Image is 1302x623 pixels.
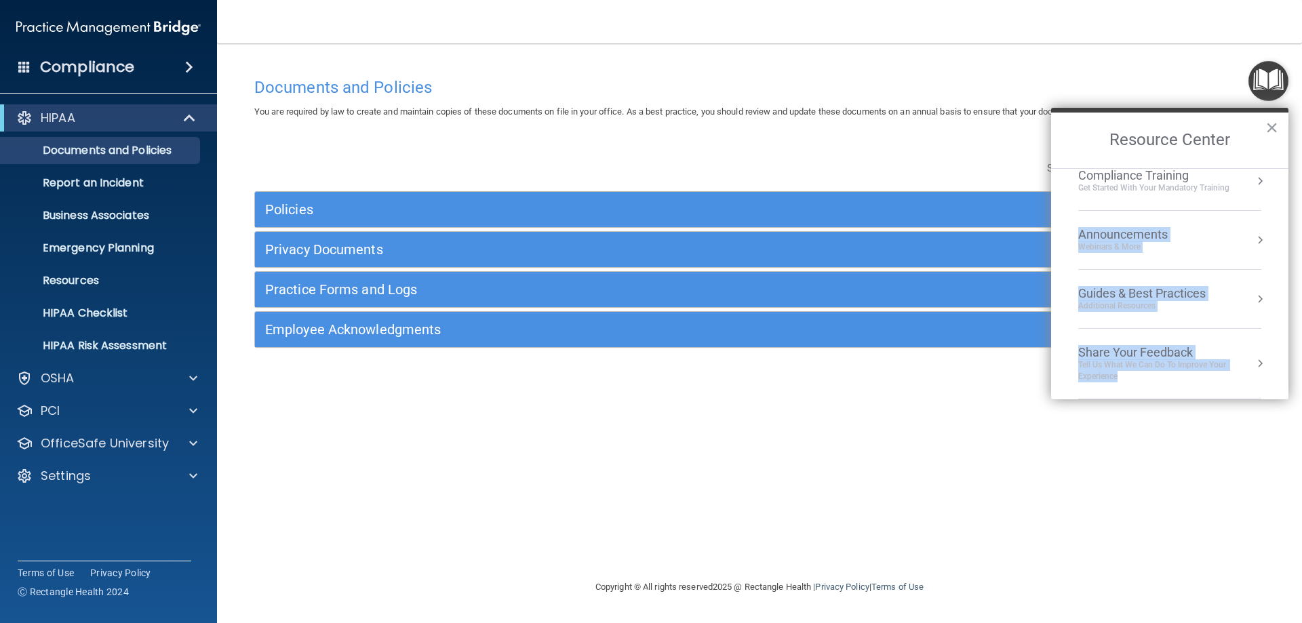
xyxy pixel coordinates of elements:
[1051,113,1288,168] h2: Resource Center
[16,468,197,484] a: Settings
[265,202,1002,217] h5: Policies
[16,435,197,451] a: OfficeSafe University
[9,339,194,353] p: HIPAA Risk Assessment
[90,566,151,580] a: Privacy Policy
[41,435,169,451] p: OfficeSafe University
[1248,61,1288,101] button: Open Resource Center
[40,58,134,77] h4: Compliance
[16,403,197,419] a: PCI
[18,585,129,599] span: Ⓒ Rectangle Health 2024
[254,106,1149,117] span: You are required by law to create and maintain copies of these documents on file in your office. ...
[1051,108,1288,399] div: Resource Center
[1078,168,1229,183] div: Compliance Training
[254,79,1265,96] h4: Documents and Policies
[41,468,91,484] p: Settings
[265,282,1002,297] h5: Practice Forms and Logs
[9,209,194,222] p: Business Associates
[9,144,194,157] p: Documents and Policies
[9,241,194,255] p: Emergency Planning
[1078,182,1229,194] div: Get Started with your mandatory training
[265,319,1254,340] a: Employee Acknowledgments
[41,403,60,419] p: PCI
[9,274,194,287] p: Resources
[871,582,924,592] a: Terms of Use
[9,306,194,320] p: HIPAA Checklist
[1078,359,1261,382] div: Tell Us What We Can Do to Improve Your Experience
[265,279,1254,300] a: Practice Forms and Logs
[1265,117,1278,138] button: Close
[265,322,1002,337] h5: Employee Acknowledgments
[512,565,1007,609] div: Copyright © All rights reserved 2025 @ Rectangle Health | |
[9,176,194,190] p: Report an Incident
[1047,162,1137,174] span: Search Documents:
[41,370,75,386] p: OSHA
[265,239,1254,260] a: Privacy Documents
[265,199,1254,220] a: Policies
[1078,300,1206,312] div: Additional Resources
[1078,227,1195,242] div: Announcements
[18,566,74,580] a: Terms of Use
[16,370,197,386] a: OSHA
[1078,286,1206,301] div: Guides & Best Practices
[16,110,197,126] a: HIPAA
[1078,241,1195,253] div: Webinars & More
[1078,345,1261,360] div: Share Your Feedback
[265,242,1002,257] h5: Privacy Documents
[815,582,869,592] a: Privacy Policy
[16,14,201,41] img: PMB logo
[41,110,75,126] p: HIPAA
